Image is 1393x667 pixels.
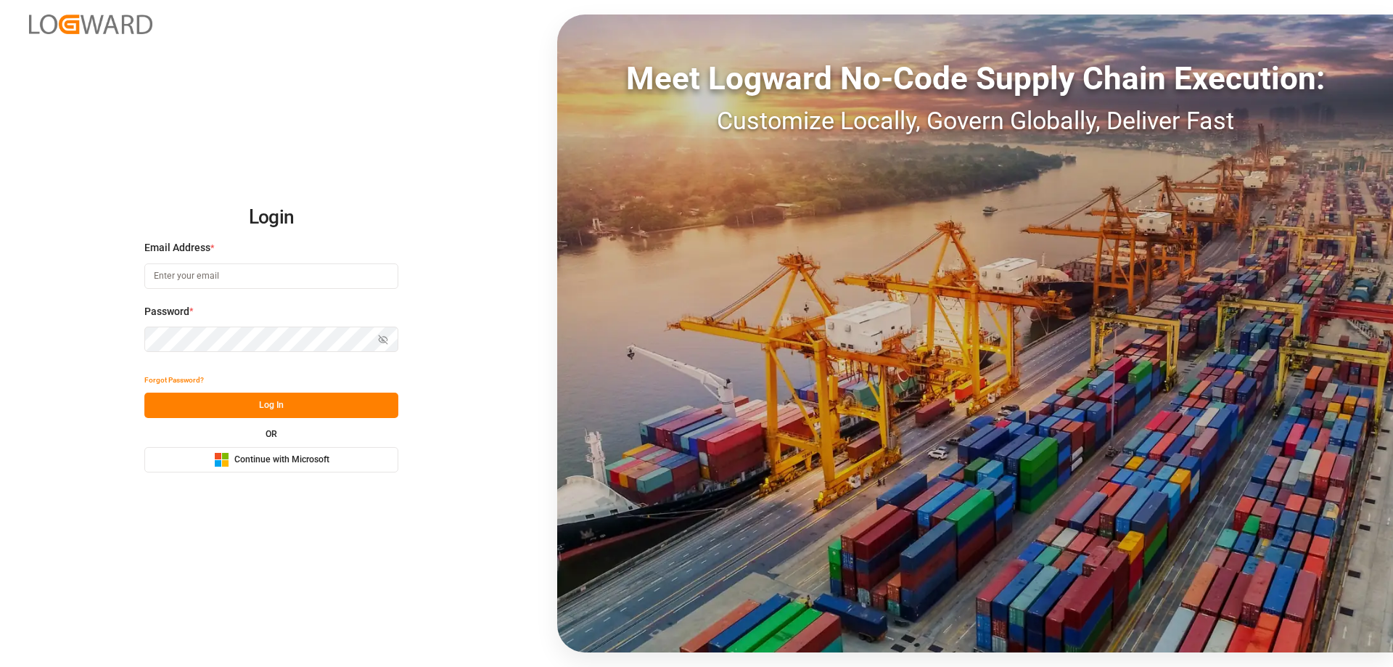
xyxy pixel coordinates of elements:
[144,367,204,393] button: Forgot Password?
[29,15,152,34] img: Logward_new_orange.png
[144,304,189,319] span: Password
[144,263,398,289] input: Enter your email
[557,54,1393,102] div: Meet Logward No-Code Supply Chain Execution:
[266,430,277,438] small: OR
[144,240,210,255] span: Email Address
[144,195,398,241] h2: Login
[557,102,1393,139] div: Customize Locally, Govern Globally, Deliver Fast
[144,447,398,472] button: Continue with Microsoft
[144,393,398,418] button: Log In
[234,454,329,467] span: Continue with Microsoft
